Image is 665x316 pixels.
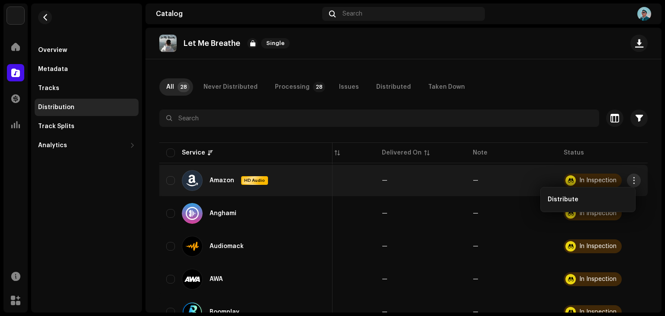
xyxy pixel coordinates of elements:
span: Search [342,10,362,17]
div: Analytics [38,142,67,149]
div: Audiomack [210,243,244,249]
re-a-table-badge: — [473,210,478,216]
re-a-table-badge: — [473,177,478,184]
span: — [382,243,387,249]
div: Amazon [210,177,234,184]
div: Overview [38,47,67,54]
div: All [166,78,174,96]
div: In Inspection [579,309,617,315]
div: In Inspection [579,243,617,249]
div: Anghami [210,210,236,216]
re-m-nav-item: Overview [35,42,139,59]
span: — [382,276,387,282]
div: In Inspection [579,276,617,282]
div: Track Splits [38,123,74,130]
div: AWA [210,276,223,282]
div: In Inspection [579,210,617,216]
input: Search [159,110,599,127]
span: Single [261,38,290,48]
p: Let Me Breathe [184,39,240,48]
re-m-nav-dropdown: Analytics [35,137,139,154]
div: Service [182,148,205,157]
p-badge: 28 [178,82,190,92]
div: Tracks [38,85,59,92]
span: HD Audio [242,177,267,184]
div: Delivered On [382,148,422,157]
span: — [382,177,387,184]
re-m-nav-item: Metadata [35,61,139,78]
re-m-nav-item: Distribution [35,99,139,116]
re-m-nav-item: Tracks [35,80,139,97]
div: Processing [275,78,310,96]
img: 972ce9a6-7ae5-40ac-957a-22aacb9ce7de [637,7,651,21]
re-a-table-badge: — [473,243,478,249]
div: Catalog [156,10,319,17]
span: Distribute [548,196,578,203]
div: Distribution [38,104,74,111]
re-a-table-badge: — [473,276,478,282]
div: Metadata [38,66,68,73]
div: Boomplay [210,309,239,315]
img: 242eecf7-cddd-435b-a006-6ea37d9e9423 [159,35,177,52]
div: Issues [339,78,359,96]
img: 33004b37-325d-4a8b-b51f-c12e9b964943 [7,7,24,24]
span: — [382,210,387,216]
div: In Inspection [579,177,617,184]
div: Never Distributed [203,78,258,96]
re-a-table-badge: — [473,309,478,315]
p-badge: 28 [313,82,325,92]
div: Taken Down [428,78,465,96]
span: — [382,309,387,315]
re-m-nav-item: Track Splits [35,118,139,135]
div: Distributed [376,78,411,96]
